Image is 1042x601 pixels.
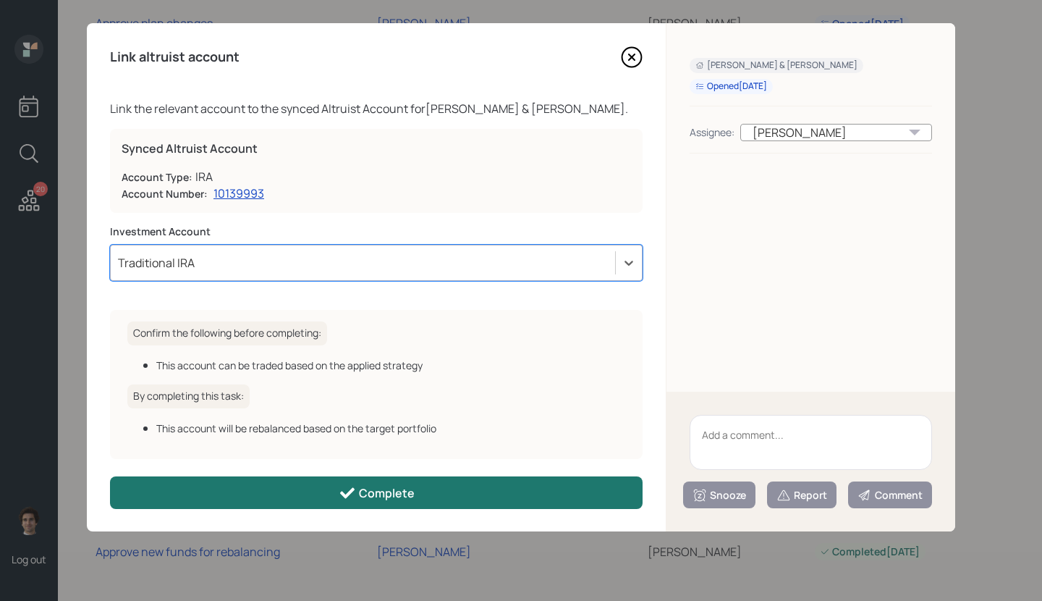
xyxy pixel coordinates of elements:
button: Snooze [683,482,755,508]
h6: Confirm the following before completing: [127,321,327,345]
div: [PERSON_NAME] [740,124,932,141]
div: Traditional IRA [118,255,195,271]
div: This account will be rebalanced based on the target portfolio [156,421,625,436]
label: Investment Account [110,224,643,239]
div: [PERSON_NAME] & [PERSON_NAME] [695,59,857,72]
label: Synced Altruist Account [122,140,631,156]
h6: By completing this task: [127,384,250,408]
div: IRA [195,168,213,185]
div: Complete [339,484,415,502]
a: 10139993 [213,185,264,201]
div: Report [776,488,827,503]
div: Link the relevant account to the synced Altruist Account for [PERSON_NAME] & [PERSON_NAME] . [110,100,643,117]
div: Comment [857,488,923,503]
div: Assignee: [690,125,734,140]
h4: Link altruist account [110,49,240,65]
button: Comment [848,482,932,508]
div: Snooze [692,488,746,503]
button: Report [767,482,836,508]
label: Account Type: [122,170,192,185]
div: This account can be traded based on the applied strategy [156,358,625,373]
button: Complete [110,476,643,509]
label: Account Number: [122,187,208,201]
div: Opened [DATE] [695,80,767,93]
